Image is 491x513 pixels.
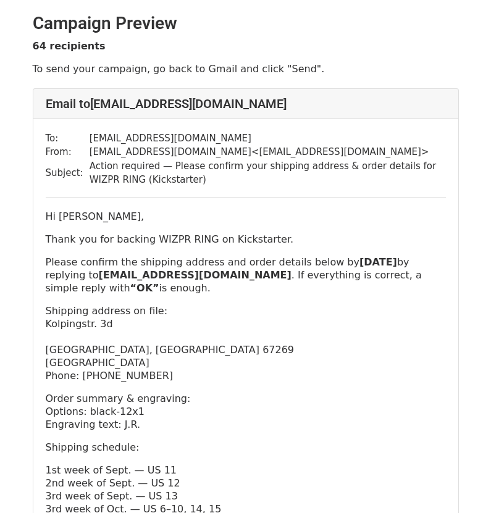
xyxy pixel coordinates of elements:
h2: Campaign Preview [33,13,459,34]
p: 1st week of Sept. — US 11 [46,464,446,477]
p: Hi [PERSON_NAME], [46,210,446,223]
strong: 64 recipients [33,40,106,52]
p: Please confirm the shipping address and order details below by by replying to . If everything is ... [46,256,446,294]
p: Thank you for backing WIZPR RING on Kickstarter. [46,233,446,246]
p: Shipping schedule: [46,441,446,454]
p: 3rd week of Sept. — US 13 [46,490,446,503]
strong: “OK” [130,282,159,294]
h4: Email to [EMAIL_ADDRESS][DOMAIN_NAME] [46,96,446,111]
td: From: [46,145,90,159]
p: Order summary & engraving: Options: black-12x1 Engraving text: J.R. [46,392,446,431]
p: To send your campaign, go back to Gmail and click "Send". [33,62,459,75]
p: 2nd week of Sept. — US 12 [46,477,446,490]
strong: [DATE] [359,256,397,268]
td: [EMAIL_ADDRESS][DOMAIN_NAME] [90,131,446,146]
a: [EMAIL_ADDRESS][DOMAIN_NAME] [99,269,292,281]
td: [EMAIL_ADDRESS][DOMAIN_NAME] < [EMAIL_ADDRESS][DOMAIN_NAME] > [90,145,446,159]
p: Shipping address on file: Kolpingstr. 3d [GEOGRAPHIC_DATA], [GEOGRAPHIC_DATA] 67269 [GEOGRAPHIC_D... [46,304,446,382]
td: Subject: [46,159,90,187]
td: To: [46,131,90,146]
td: Action required — Please confirm your shipping address & order details for WIZPR RING (Kickstarter) [90,159,446,187]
